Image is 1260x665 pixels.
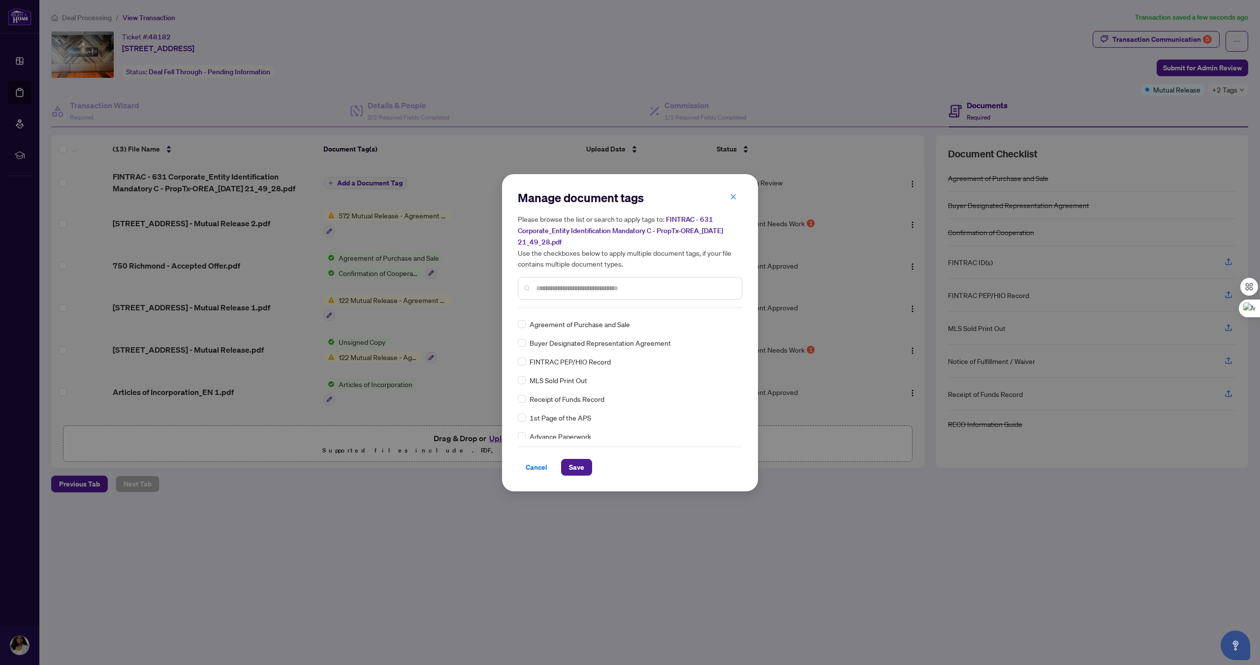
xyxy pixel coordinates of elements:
[530,337,671,348] span: Buyer Designated Representation Agreement
[569,459,584,475] span: Save
[530,393,604,404] span: Receipt of Funds Record
[518,215,723,246] span: FINTRAC - 631 Corporate_Entity Identification Mandatory C - PropTx-OREA_[DATE] 21_49_28.pdf
[518,213,742,269] h5: Please browse the list or search to apply tags to: Use the checkboxes below to apply multiple doc...
[518,459,555,476] button: Cancel
[530,375,587,386] span: MLS Sold Print Out
[518,190,742,206] h2: Manage document tags
[530,431,591,442] span: Advance Paperwork
[530,356,611,367] span: FINTRAC PEP/HIO Record
[530,412,591,423] span: 1st Page of the APS
[730,193,737,200] span: close
[1221,631,1250,660] button: Open asap
[561,459,592,476] button: Save
[526,459,547,475] span: Cancel
[530,319,630,330] span: Agreement of Purchase and Sale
